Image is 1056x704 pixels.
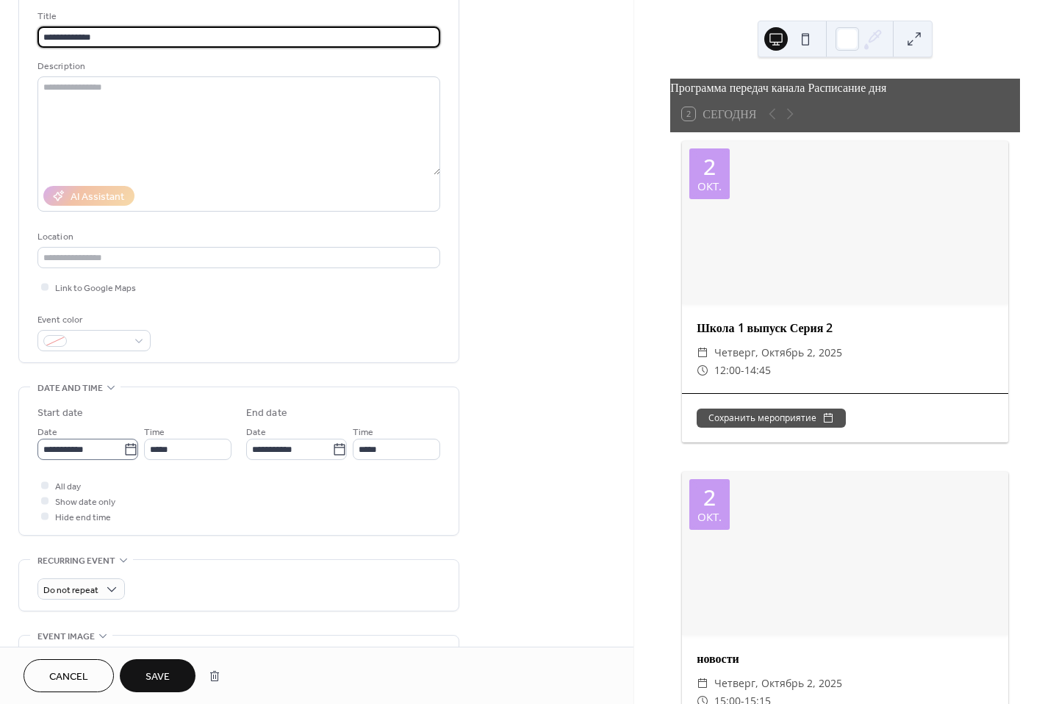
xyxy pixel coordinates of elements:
[37,9,437,24] div: Title
[741,362,744,379] span: -
[697,181,722,192] div: окт.
[55,510,111,525] span: Hide end time
[697,409,846,428] button: Сохранить мероприятие
[37,229,437,245] div: Location
[37,629,95,644] span: Event image
[37,425,57,440] span: Date
[714,344,842,362] span: четверг, октябрь 2, 2025
[37,553,115,569] span: Recurring event
[246,425,266,440] span: Date
[697,344,708,362] div: ​
[353,425,373,440] span: Time
[697,362,708,379] div: ​
[120,659,195,692] button: Save
[55,495,115,510] span: Show date only
[37,406,83,421] div: Start date
[714,362,741,379] span: 12:00
[49,669,88,685] span: Cancel
[246,406,287,421] div: End date
[682,650,1008,667] div: новости
[37,381,103,396] span: Date and time
[144,425,165,440] span: Time
[43,582,98,599] span: Do not repeat
[24,659,114,692] button: Cancel
[37,312,148,328] div: Event color
[714,675,842,692] span: четверг, октябрь 2, 2025
[55,479,81,495] span: All day
[670,79,1020,96] div: Программа передач канала Расписание дня
[682,319,1008,337] div: Школа 1 выпуск Серия 2
[703,156,716,178] div: 2
[703,486,716,509] div: 2
[697,511,722,522] div: окт.
[744,362,771,379] span: 14:45
[146,669,170,685] span: Save
[55,281,136,296] span: Link to Google Maps
[697,675,708,692] div: ​
[37,59,437,74] div: Description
